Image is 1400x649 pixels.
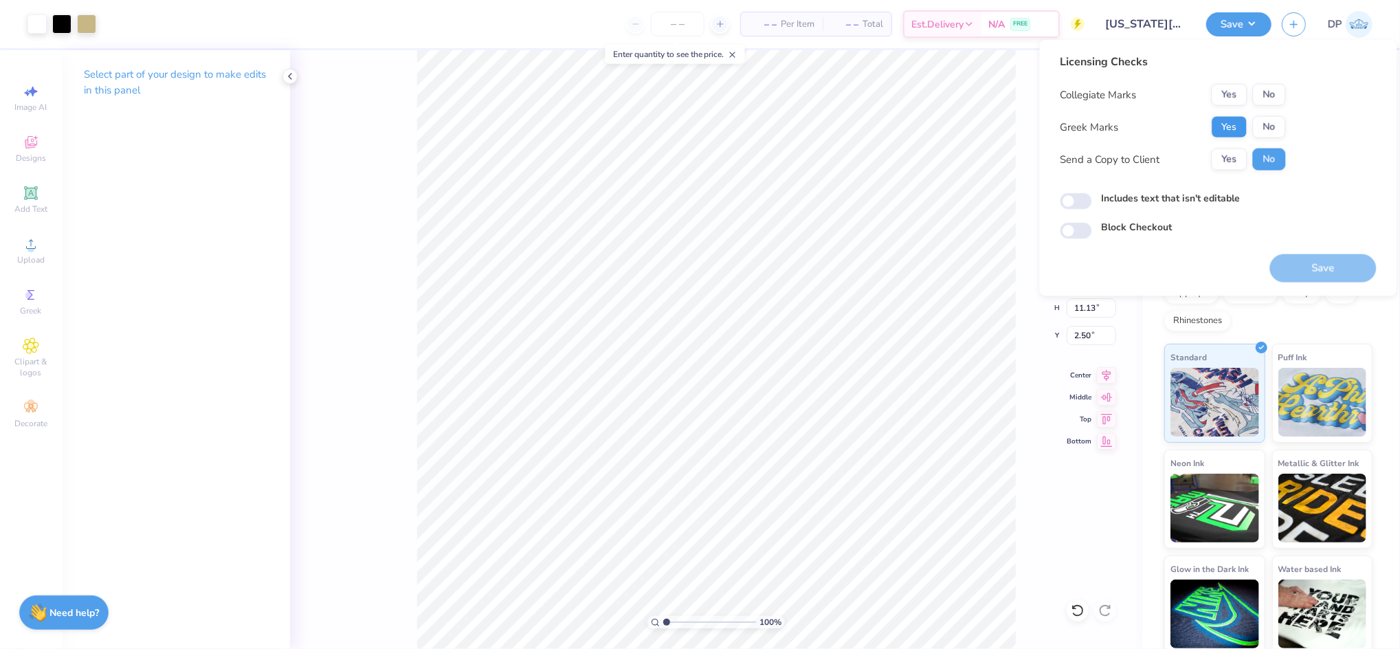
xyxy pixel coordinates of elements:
a: DP [1328,11,1373,38]
span: Greek [21,305,42,316]
span: N/A [988,17,1005,32]
button: No [1253,84,1286,106]
img: Standard [1170,368,1259,437]
span: Middle [1067,393,1091,402]
input: Untitled Design [1095,10,1196,38]
div: Licensing Checks [1060,54,1286,70]
span: Clipart & logos [7,356,55,378]
span: Est. Delivery [911,17,964,32]
img: Puff Ink [1278,368,1367,437]
span: Glow in the Dark Ink [1170,562,1249,576]
span: 100 % [759,616,781,628]
span: Designs [16,153,46,164]
span: Image AI [15,102,47,113]
button: No [1253,116,1286,138]
span: Bottom [1067,437,1091,446]
button: Yes [1212,116,1247,138]
span: – – [831,17,858,32]
button: Yes [1212,84,1247,106]
div: Send a Copy to Client [1060,151,1160,167]
span: Add Text [14,203,47,214]
span: Top [1067,415,1091,424]
img: Glow in the Dark Ink [1170,580,1259,648]
label: Block Checkout [1102,220,1173,234]
span: Center [1067,371,1091,380]
span: Upload [17,254,45,265]
img: Neon Ink [1170,474,1259,542]
img: Water based Ink [1278,580,1367,648]
span: Per Item [781,17,814,32]
span: Standard [1170,350,1207,364]
img: Metallic & Glitter Ink [1278,474,1367,542]
div: Enter quantity to see the price. [605,45,745,64]
p: Select part of your design to make edits in this panel [84,67,268,98]
span: FREE [1013,19,1027,29]
img: Darlene Padilla [1346,11,1373,38]
div: Collegiate Marks [1060,87,1137,102]
button: Save [1206,12,1271,36]
strong: Need help? [50,606,100,619]
button: Yes [1212,148,1247,170]
button: No [1253,148,1286,170]
span: Neon Ink [1170,456,1204,470]
div: Greek Marks [1060,119,1119,135]
span: Total [863,17,883,32]
span: Puff Ink [1278,350,1307,364]
span: – – [749,17,777,32]
span: DP [1328,16,1342,32]
div: Rhinestones [1164,311,1231,331]
span: Water based Ink [1278,562,1342,576]
span: Decorate [14,418,47,429]
label: Includes text that isn't editable [1102,191,1241,206]
span: Metallic & Glitter Ink [1278,456,1359,470]
input: – – [651,12,704,36]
